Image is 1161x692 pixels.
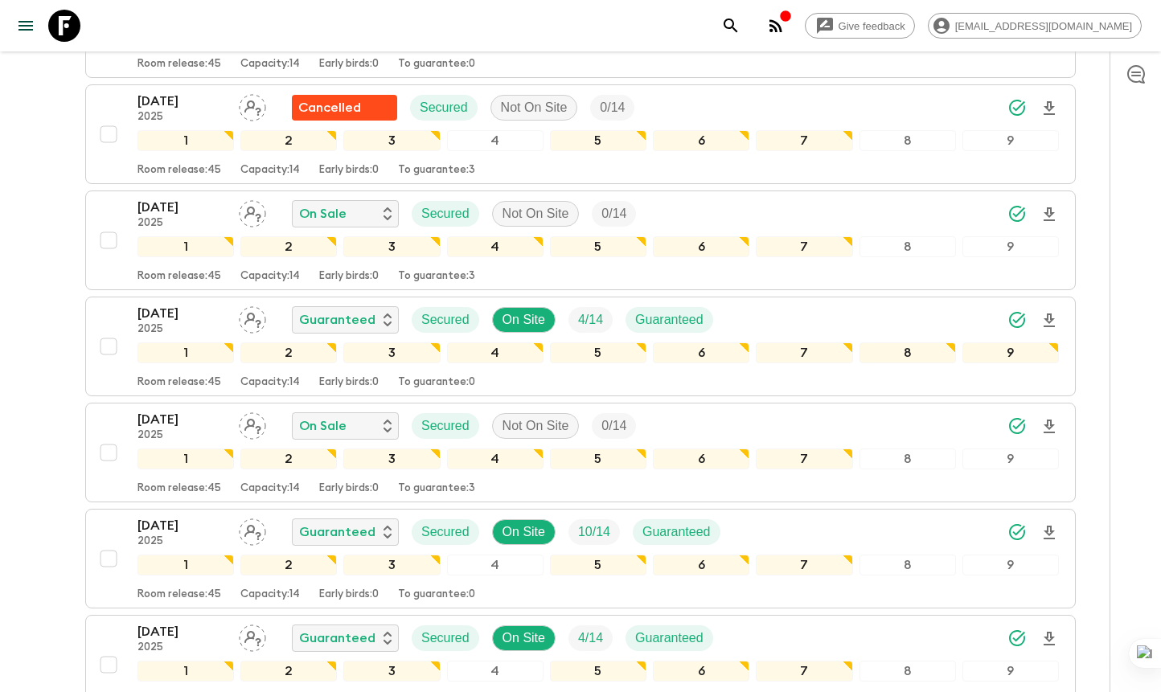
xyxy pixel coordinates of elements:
[962,448,1059,469] div: 9
[137,217,226,230] p: 2025
[240,448,337,469] div: 2
[962,342,1059,363] div: 9
[137,198,226,217] p: [DATE]
[859,130,956,151] div: 8
[137,342,234,363] div: 1
[298,98,361,117] p: Cancelled
[319,482,379,495] p: Early birds: 0
[343,448,440,469] div: 3
[447,130,544,151] div: 4
[421,629,470,648] p: Secured
[343,342,440,363] div: 3
[962,555,1059,575] div: 9
[398,270,475,283] p: To guarantee: 3
[1007,416,1027,436] svg: Synced Successfully
[550,342,646,363] div: 5
[830,20,914,32] span: Give feedback
[859,236,956,257] div: 8
[240,342,337,363] div: 2
[447,661,544,682] div: 4
[10,10,42,42] button: menu
[240,58,300,71] p: Capacity: 14
[928,13,1142,39] div: [EMAIL_ADDRESS][DOMAIN_NAME]
[343,661,440,682] div: 3
[299,629,375,648] p: Guaranteed
[85,403,1076,502] button: [DATE]2025Assign pack leaderOn SaleSecuredNot On SiteTrip Fill123456789Room release:45Capacity:14...
[568,519,620,545] div: Trip Fill
[859,342,956,363] div: 8
[578,522,610,542] p: 10 / 14
[492,307,556,333] div: On Site
[492,201,580,227] div: Not On Site
[85,190,1076,290] button: [DATE]2025Assign pack leaderOn SaleSecuredNot On SiteTrip Fill123456789Room release:45Capacity:14...
[239,99,266,112] span: Assign pack leader
[550,130,646,151] div: 5
[239,629,266,642] span: Assign pack leader
[420,98,468,117] p: Secured
[292,95,397,121] div: Flash Pack cancellation
[137,58,221,71] p: Room release: 45
[137,588,221,601] p: Room release: 45
[240,236,337,257] div: 2
[653,448,749,469] div: 6
[962,236,1059,257] div: 9
[299,522,375,542] p: Guaranteed
[137,516,226,535] p: [DATE]
[492,625,556,651] div: On Site
[343,130,440,151] div: 3
[240,130,337,151] div: 2
[1007,522,1027,542] svg: Synced Successfully
[319,270,379,283] p: Early birds: 0
[137,555,234,575] div: 1
[600,98,625,117] p: 0 / 14
[137,661,234,682] div: 1
[343,236,440,257] div: 3
[137,130,234,151] div: 1
[550,448,646,469] div: 5
[412,201,479,227] div: Secured
[492,413,580,439] div: Not On Site
[137,270,221,283] p: Room release: 45
[240,661,337,682] div: 2
[859,661,956,682] div: 8
[503,204,569,223] p: Not On Site
[635,310,704,330] p: Guaranteed
[503,310,545,330] p: On Site
[137,92,226,111] p: [DATE]
[578,310,603,330] p: 4 / 14
[568,307,613,333] div: Trip Fill
[240,270,300,283] p: Capacity: 14
[492,519,556,545] div: On Site
[412,413,479,439] div: Secured
[319,164,379,177] p: Early birds: 0
[412,625,479,651] div: Secured
[137,376,221,389] p: Room release: 45
[137,323,226,336] p: 2025
[240,588,300,601] p: Capacity: 14
[653,130,749,151] div: 6
[1007,629,1027,648] svg: Synced Successfully
[299,310,375,330] p: Guaranteed
[756,236,852,257] div: 7
[137,535,226,548] p: 2025
[410,95,478,121] div: Secured
[447,448,544,469] div: 4
[343,555,440,575] div: 3
[398,482,475,495] p: To guarantee: 3
[137,410,226,429] p: [DATE]
[319,588,379,601] p: Early birds: 0
[447,236,544,257] div: 4
[398,376,475,389] p: To guarantee: 0
[239,205,266,218] span: Assign pack leader
[653,555,749,575] div: 6
[412,307,479,333] div: Secured
[1040,417,1059,436] svg: Download Onboarding
[568,625,613,651] div: Trip Fill
[503,416,569,436] p: Not On Site
[503,629,545,648] p: On Site
[590,95,634,121] div: Trip Fill
[421,416,470,436] p: Secured
[398,164,475,177] p: To guarantee: 3
[962,130,1059,151] div: 9
[137,429,226,442] p: 2025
